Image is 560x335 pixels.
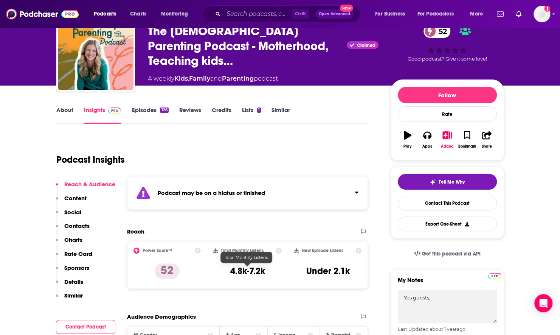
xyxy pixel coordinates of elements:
[257,108,261,113] div: 1
[230,265,265,277] h3: 4.8k-7.2k
[56,264,89,278] button: Sponsors
[84,106,121,124] a: InsightsPodchaser Pro
[398,290,497,323] textarea: Yes guests;
[223,8,292,20] input: Search podcasts, credits, & more...
[437,126,457,153] button: Added
[430,326,457,332] span: about 1 year
[127,228,144,235] h2: Reach
[56,250,92,264] button: Rate Card
[108,108,121,114] img: Podchaser Pro
[488,272,501,279] a: Pro website
[188,75,189,82] span: ,
[148,74,278,83] div: A weekly podcast
[56,106,73,124] a: About
[398,174,497,190] button: tell me why sparkleTell Me Why
[398,106,497,122] div: Rate
[56,320,115,334] button: Contact Podcast
[417,126,437,153] button: Apps
[477,126,496,153] button: Share
[513,8,524,20] a: Show notifications dropdown
[422,251,480,257] span: Get this podcast via API
[398,276,497,290] label: My Notes
[161,9,188,19] span: Monitoring
[64,209,81,216] p: Social
[488,273,501,279] img: Podchaser Pro
[465,8,492,20] button: open menu
[64,264,89,271] p: Sponsors
[143,248,172,253] h2: Power Score™
[544,6,550,12] svg: Add a profile image
[174,75,188,82] a: Kids
[340,5,353,12] span: New
[398,87,497,103] button: Follow
[127,313,196,320] h2: Audience Demographics
[370,8,414,20] button: open menu
[431,25,451,38] span: 52
[408,245,487,263] a: Get this podcast via API
[56,278,83,292] button: Details
[306,265,350,277] h3: Under 2.1k
[56,195,87,209] button: Content
[302,248,343,253] h2: New Episode Listens
[158,189,265,196] strong: Podcast may be on a hiatus or finished
[271,106,290,124] a: Similar
[398,126,417,153] button: Play
[56,222,90,236] button: Contacts
[156,8,198,20] button: open menu
[64,292,83,299] p: Similar
[64,181,115,188] p: Reach & Audience
[375,9,405,19] span: For Business
[398,196,497,210] a: Contact This Podcast
[430,179,436,185] img: tell me why sparkle
[127,176,368,210] section: Click to expand status details
[210,5,367,23] div: Search podcasts, credits, & more...
[130,9,146,19] span: Charts
[56,181,115,195] button: Reach & Audience
[189,75,210,82] a: Family
[422,144,432,149] div: Apps
[534,294,552,312] div: Open Intercom Messenger
[534,6,550,22] button: Show profile menu
[222,75,254,82] a: Parenting
[64,236,82,243] p: Charts
[357,44,375,47] span: Claimed
[292,9,309,19] span: Ctrl K
[210,75,222,82] span: and
[64,278,83,285] p: Details
[58,14,133,90] img: The Christian Parenting Podcast - Motherhood, Teaching kids about Jesus, Intentional parenting, R...
[458,144,476,149] div: Bookmark
[534,6,550,22] span: Logged in as nwierenga
[391,17,504,70] div: 52Good podcast? Give it some love!
[398,217,497,231] button: Export One-Sheet
[439,179,465,185] span: Tell Me Why
[160,108,168,113] div: 126
[441,144,454,149] div: Added
[64,222,90,229] p: Contacts
[179,106,201,124] a: Reviews
[315,9,354,19] button: Open AdvancedNew
[242,106,261,124] a: Lists1
[457,126,477,153] button: Bookmark
[132,106,168,124] a: Episodes126
[319,12,350,16] span: Open Advanced
[56,154,125,165] h1: Podcast Insights
[56,292,83,306] button: Similar
[94,9,116,19] span: Podcasts
[212,106,231,124] a: Credits
[482,144,492,149] div: Share
[413,8,465,20] button: open menu
[6,7,79,21] img: Podchaser - Follow, Share and Rate Podcasts
[408,56,487,62] span: Good podcast? Give it some love!
[56,236,82,250] button: Charts
[494,8,507,20] a: Show notifications dropdown
[398,326,465,332] span: Last Updated: ago
[403,144,411,149] div: Play
[64,195,87,202] p: Content
[155,263,180,279] p: 52
[225,255,268,260] span: Total Monthly Listens
[64,250,92,257] p: Rate Card
[125,8,151,20] a: Charts
[534,6,550,22] img: User Profile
